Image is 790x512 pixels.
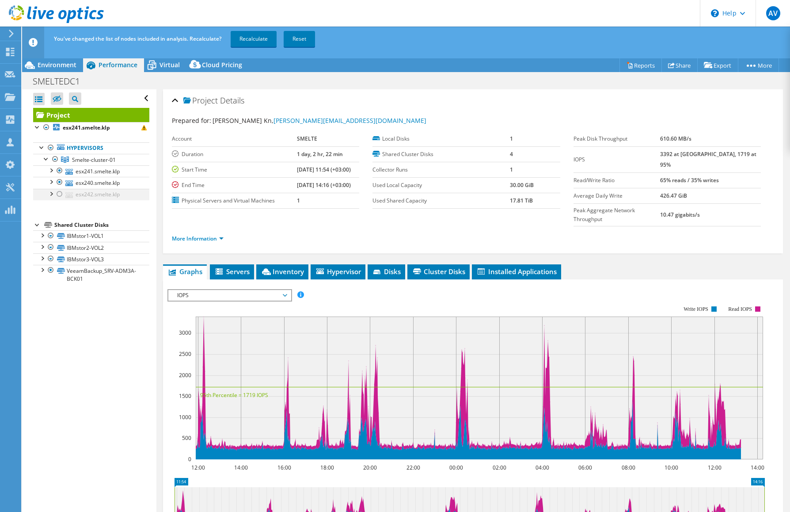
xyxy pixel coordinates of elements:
[574,206,660,224] label: Peak Aggregate Network Throughput
[33,189,149,200] a: esx242.smelte.klp
[183,96,218,105] span: Project
[99,61,137,69] span: Performance
[33,242,149,253] a: IBMstor2-VOL2
[33,122,149,134] a: esx241.smelte.klp
[372,181,510,190] label: Used Local Capacity
[273,116,426,125] a: [PERSON_NAME][EMAIL_ADDRESS][DOMAIN_NAME]
[697,58,738,72] a: Export
[172,116,211,125] label: Prepared for:
[38,61,76,69] span: Environment
[172,196,296,205] label: Physical Servers and Virtual Machines
[231,31,277,47] a: Recalculate
[172,150,296,159] label: Duration
[372,196,510,205] label: Used Shared Capacity
[574,176,660,185] label: Read/Write Ratio
[297,181,351,189] b: [DATE] 14:16 (+03:00)
[372,267,401,276] span: Disks
[54,220,149,230] div: Shared Cluster Disks
[173,290,286,301] span: IOPS
[660,176,719,184] b: 65% reads / 35% writes
[191,464,205,471] text: 12:00
[660,135,691,142] b: 610.60 MB/s
[574,191,660,200] label: Average Daily Write
[476,267,557,276] span: Installed Applications
[261,267,304,276] span: Inventory
[684,306,708,312] text: Write IOPS
[160,61,180,69] span: Virtual
[315,267,361,276] span: Hypervisor
[63,124,110,131] b: esx241.smelte.klp
[29,76,94,86] h1: SMELTEDC1
[665,464,678,471] text: 10:00
[711,9,719,17] svg: \n
[372,150,510,159] label: Shared Cluster Disks
[54,35,221,42] span: You've changed the list of nodes included in analysis. Recalculate?
[213,116,426,125] span: [PERSON_NAME] Kn,
[661,58,698,72] a: Share
[179,350,191,358] text: 2500
[297,150,343,158] b: 1 day, 2 hr, 22 min
[33,265,149,284] a: VeeamBackup_SRV-ADM3A-BCK01
[167,267,202,276] span: Graphs
[660,192,687,199] b: 426.47 GiB
[363,464,377,471] text: 20:00
[510,197,533,204] b: 17.81 TiB
[33,165,149,177] a: esx241.smelte.klp
[297,166,351,173] b: [DATE] 11:54 (+03:00)
[33,230,149,242] a: IBMstor1-VOL1
[619,58,662,72] a: Reports
[179,413,191,421] text: 1000
[179,371,191,379] text: 2000
[660,150,756,168] b: 3392 at [GEOGRAPHIC_DATA], 1719 at 95%
[182,434,191,442] text: 500
[188,455,191,463] text: 0
[72,156,116,164] span: Smelte-cluster-01
[622,464,635,471] text: 08:00
[200,391,268,399] text: 95th Percentile = 1719 IOPS
[493,464,506,471] text: 02:00
[202,61,242,69] span: Cloud Pricing
[728,306,752,312] text: Read IOPS
[297,135,317,142] b: SMELTE
[172,134,296,143] label: Account
[406,464,420,471] text: 22:00
[220,95,244,106] span: Details
[33,154,149,165] a: Smelte-cluster-01
[33,142,149,154] a: Hypervisors
[751,464,764,471] text: 14:00
[574,155,660,164] label: IOPS
[510,150,513,158] b: 4
[172,181,296,190] label: End Time
[510,181,534,189] b: 30.00 GiB
[284,31,315,47] a: Reset
[179,329,191,336] text: 3000
[449,464,463,471] text: 00:00
[574,134,660,143] label: Peak Disk Throughput
[578,464,592,471] text: 06:00
[234,464,248,471] text: 14:00
[33,177,149,188] a: esx240.smelte.klp
[372,134,510,143] label: Local Disks
[172,165,296,174] label: Start Time
[214,267,250,276] span: Servers
[372,165,510,174] label: Collector Runs
[33,253,149,265] a: IBMstor3-VOL3
[660,211,700,218] b: 10.47 gigabits/s
[172,235,224,242] a: More Information
[536,464,549,471] text: 04:00
[33,108,149,122] a: Project
[179,392,191,400] text: 1500
[766,6,780,20] span: AV
[320,464,334,471] text: 18:00
[738,58,779,72] a: More
[297,197,300,204] b: 1
[277,464,291,471] text: 16:00
[510,166,513,173] b: 1
[708,464,722,471] text: 12:00
[412,267,465,276] span: Cluster Disks
[510,135,513,142] b: 1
